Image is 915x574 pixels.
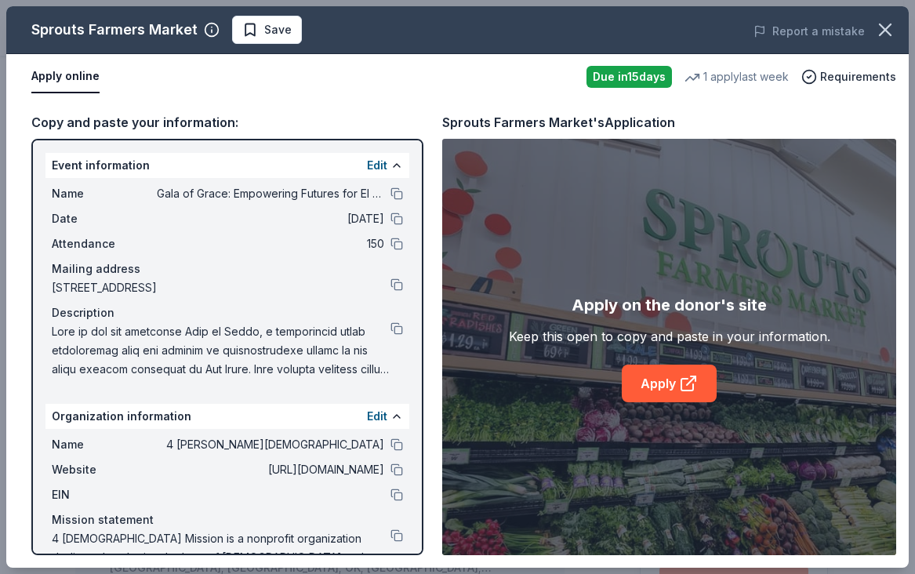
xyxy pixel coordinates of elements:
[52,460,157,479] span: Website
[31,112,423,133] div: Copy and paste your information:
[232,16,302,44] button: Save
[52,510,403,529] div: Mission statement
[52,485,157,504] span: EIN
[52,435,157,454] span: Name
[572,292,767,318] div: Apply on the donor's site
[52,260,403,278] div: Mailing address
[367,407,387,426] button: Edit
[157,435,384,454] span: 4 [PERSON_NAME][DEMOGRAPHIC_DATA]
[442,112,675,133] div: Sprouts Farmers Market's Application
[264,20,292,39] span: Save
[157,460,384,479] span: [URL][DOMAIN_NAME]
[52,322,390,379] span: Lore ip dol sit ametconse Adip el Seddo, e temporincid utlab etdoloremag aliq eni adminim ve quis...
[45,153,409,178] div: Event information
[586,66,672,88] div: Due in 15 days
[684,67,789,86] div: 1 apply last week
[157,234,384,253] span: 150
[367,156,387,175] button: Edit
[820,67,896,86] span: Requirements
[52,278,390,297] span: [STREET_ADDRESS]
[509,327,830,346] div: Keep this open to copy and paste in your information.
[753,22,865,41] button: Report a mistake
[801,67,896,86] button: Requirements
[52,184,157,203] span: Name
[52,303,403,322] div: Description
[157,209,384,228] span: [DATE]
[622,365,717,402] a: Apply
[31,17,198,42] div: Sprouts Farmers Market
[52,209,157,228] span: Date
[52,234,157,253] span: Attendance
[45,404,409,429] div: Organization information
[31,60,100,93] button: Apply online
[157,184,384,203] span: Gala of Grace: Empowering Futures for El Porvenir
